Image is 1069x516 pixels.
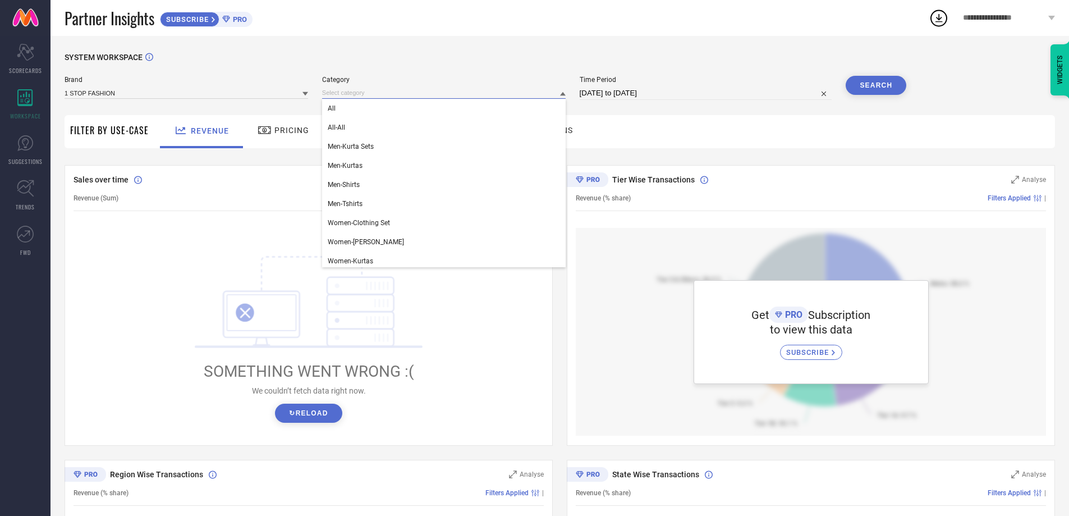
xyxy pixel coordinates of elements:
a: SUBSCRIBEPRO [160,9,253,27]
span: Tier Wise Transactions [612,175,695,184]
div: All [322,99,566,118]
span: Category [322,76,566,84]
span: Partner Insights [65,7,154,30]
span: Revenue (% share) [576,194,631,202]
div: Premium [567,467,608,484]
span: to view this data [770,323,852,336]
span: SUGGESTIONS [8,157,43,166]
span: SUBSCRIBE [786,348,832,357]
span: TRENDS [16,203,35,211]
span: SCORECARDS [9,66,42,75]
span: Revenue (Sum) [74,194,118,202]
span: Revenue [191,126,229,135]
div: Men-Kurtas [322,156,566,175]
span: Analyse [1022,176,1046,184]
input: Select time period [580,86,832,100]
button: ↻Reload [275,404,342,423]
span: Men-Tshirts [328,200,363,208]
span: Region Wise Transactions [110,470,203,479]
div: All-All [322,118,566,137]
span: Men-Kurta Sets [328,143,374,150]
span: We couldn’t fetch data right now. [252,386,366,395]
span: Women-Kurtas [328,257,373,265]
span: | [1044,489,1046,497]
div: Premium [65,467,106,484]
svg: Zoom [1011,471,1019,478]
span: PRO [230,15,247,24]
div: Men-Kurta Sets [322,137,566,156]
span: Analyse [1022,471,1046,478]
span: Brand [65,76,308,84]
div: Men-Shirts [322,175,566,194]
span: Filters Applied [485,489,529,497]
span: | [542,489,544,497]
span: Subscription [808,308,870,322]
span: SUBSCRIBE [160,15,212,24]
span: SYSTEM WORKSPACE [65,53,143,62]
span: WORKSPACE [10,112,41,120]
span: State Wise Transactions [612,470,699,479]
span: | [1044,194,1046,202]
div: Women-Clothing Set [322,213,566,232]
svg: Zoom [509,471,517,478]
div: Men-Tshirts [322,194,566,213]
span: Pricing [274,126,309,135]
span: SOMETHING WENT WRONG :( [204,362,414,381]
button: Search [846,76,906,95]
span: Men-Kurtas [328,162,363,170]
span: Filter By Use-Case [70,124,149,137]
div: Women-Kurtas [322,252,566,271]
span: Revenue (% share) [74,489,129,497]
span: FWD [20,248,31,257]
span: All [328,104,336,112]
span: Filters Applied [988,489,1031,497]
span: PRO [782,309,802,320]
span: Analyse [520,471,544,478]
span: All-All [328,124,345,131]
span: Men-Shirts [328,181,360,189]
a: SUBSCRIBE [780,336,842,360]
svg: Zoom [1011,176,1019,184]
span: Women-[PERSON_NAME] [328,238,404,246]
span: Time Period [580,76,832,84]
span: Get [751,308,769,322]
span: Women-Clothing Set [328,219,390,227]
span: Sales over time [74,175,129,184]
span: Filters Applied [988,194,1031,202]
div: Women-Kurta Sets [322,232,566,252]
input: Select category [322,87,566,99]
div: Open download list [929,8,949,28]
div: Premium [567,172,608,189]
span: Revenue (% share) [576,489,631,497]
